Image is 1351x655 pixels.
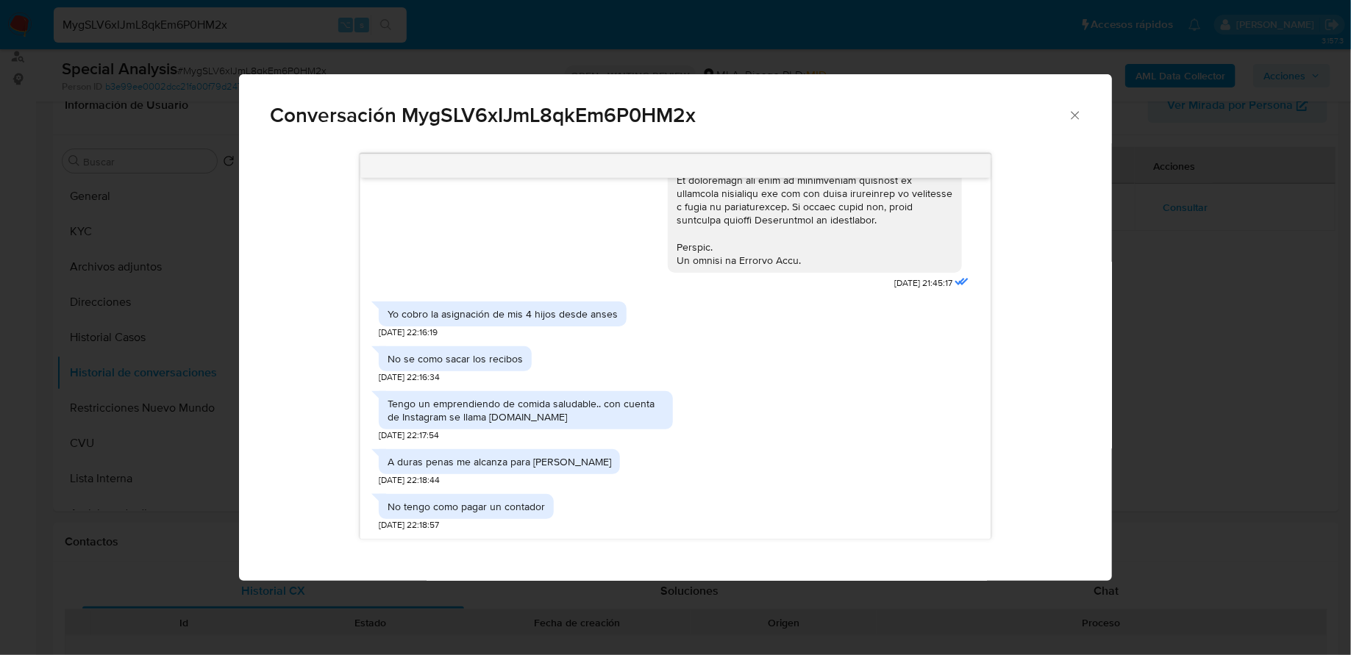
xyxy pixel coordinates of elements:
[270,105,1068,126] span: Conversación MygSLV6xIJmL8qkEm6P0HM2x
[239,74,1111,581] div: Comunicación
[388,500,545,513] div: No tengo como pagar un contador
[379,429,439,442] span: [DATE] 22:17:54
[388,455,611,468] div: A duras penas me alcanza para [PERSON_NAME]
[379,474,440,487] span: [DATE] 22:18:44
[1068,108,1081,121] button: Cerrar
[379,519,439,531] span: [DATE] 22:18:57
[388,397,664,423] div: Tengo un emprendiendo de comida saludable.. con cuenta de Instagram se llama [DOMAIN_NAME]
[379,371,440,384] span: [DATE] 22:16:34
[388,352,523,365] div: No se como sacar los recibos
[379,326,438,339] span: [DATE] 22:16:19
[388,307,618,321] div: Yo cobro la asignación de mis 4 hijos desde anses
[894,277,952,290] span: [DATE] 21:45:17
